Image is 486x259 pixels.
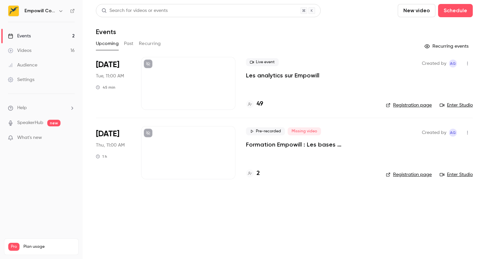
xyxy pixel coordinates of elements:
[67,135,75,141] iframe: Noticeable Trigger
[8,33,31,39] div: Events
[23,244,74,249] span: Plan usage
[17,119,43,126] a: SpeakerHub
[17,134,42,141] span: What's new
[246,127,285,135] span: Pre-recorded
[8,76,34,83] div: Settings
[246,141,375,149] a: Formation Empowill : Les bases indispensables pour les managers
[246,58,279,66] span: Live event
[17,105,27,111] span: Help
[246,100,263,108] a: 49
[440,102,473,108] a: Enter Studio
[450,129,456,137] span: AG
[450,60,456,67] span: AG
[101,7,168,14] div: Search for videos or events
[440,171,473,178] a: Enter Studio
[8,243,20,251] span: Pro
[257,100,263,108] h4: 49
[96,129,119,139] span: [DATE]
[449,129,457,137] span: Adèle Gilbert
[386,102,432,108] a: Registration page
[438,4,473,17] button: Schedule
[47,120,61,126] span: new
[96,126,131,179] div: Sep 25 Thu, 11:00 AM (Europe/Paris)
[246,169,260,178] a: 2
[8,62,37,68] div: Audience
[422,129,446,137] span: Created by
[449,60,457,67] span: Adèle Gilbert
[422,41,473,52] button: Recurring events
[24,8,56,14] h6: Empowill Community
[398,4,435,17] button: New video
[246,71,319,79] a: Les analytics sur Empowill
[257,169,260,178] h4: 2
[96,73,124,79] span: Tue, 11:00 AM
[96,57,131,110] div: Sep 23 Tue, 11:00 AM (Europe/Paris)
[422,60,446,67] span: Created by
[288,127,321,135] span: Missing video
[8,6,19,16] img: Empowill Community
[96,28,116,36] h1: Events
[96,85,115,90] div: 45 min
[139,38,161,49] button: Recurring
[8,47,31,54] div: Videos
[124,38,134,49] button: Past
[386,171,432,178] a: Registration page
[96,38,119,49] button: Upcoming
[96,142,125,149] span: Thu, 11:00 AM
[96,60,119,70] span: [DATE]
[8,105,75,111] li: help-dropdown-opener
[96,154,107,159] div: 1 h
